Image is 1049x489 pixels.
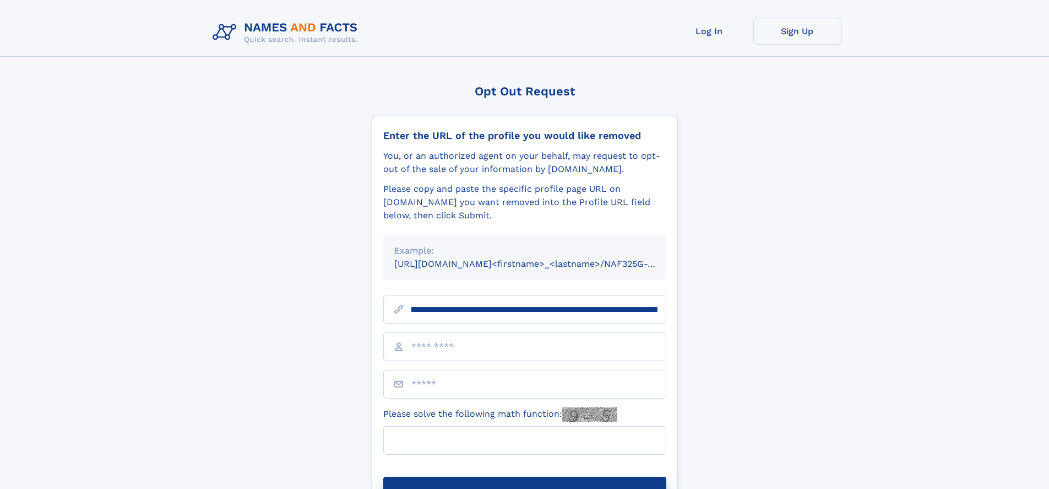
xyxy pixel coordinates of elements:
[753,18,841,45] a: Sign Up
[383,407,617,422] label: Please solve the following math function:
[394,244,655,257] div: Example:
[208,18,367,47] img: Logo Names and Facts
[383,182,666,222] div: Please copy and paste the specific profile page URL on [DOMAIN_NAME] you want removed into the Pr...
[372,84,678,98] div: Opt Out Request
[383,130,666,142] div: Enter the URL of the profile you would like removed
[394,259,687,269] small: [URL][DOMAIN_NAME]<firstname>_<lastname>/NAF325G-xxxxxxxx
[665,18,753,45] a: Log In
[383,149,666,176] div: You, or an authorized agent on your behalf, may request to opt-out of the sale of your informatio...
